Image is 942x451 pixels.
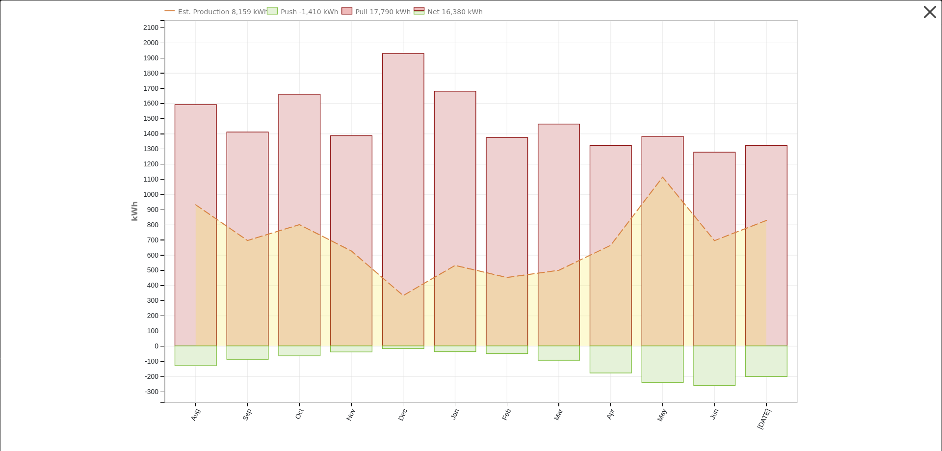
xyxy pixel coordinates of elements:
[241,407,253,422] text: Sep
[383,346,424,349] rect: onclick=""
[660,175,665,180] circle: onclick=""
[642,346,684,382] rect: onclick=""
[297,222,302,227] circle: onclick=""
[143,160,158,168] text: 1200
[147,236,158,244] text: 700
[605,407,617,421] text: Apr
[590,346,632,373] rect: onclick=""
[193,202,198,208] circle: onclick=""
[147,206,158,213] text: 900
[147,266,158,274] text: 500
[538,124,580,346] rect: onclick=""
[293,408,305,421] text: Oct
[143,54,158,62] text: 1900
[147,282,158,290] text: 400
[147,312,158,319] text: 200
[349,248,354,254] circle: onclick=""
[227,132,268,346] rect: onclick=""
[331,136,372,346] rect: onclick=""
[147,296,158,304] text: 300
[145,372,158,380] text: -200
[712,238,717,243] circle: onclick=""
[189,408,201,422] text: Aug
[356,8,411,16] text: Pull 17,790 kWh
[756,408,772,430] text: [DATE]
[245,238,250,243] circle: onclick=""
[175,105,217,346] rect: onclick=""
[279,346,320,356] rect: onclick=""
[538,346,580,360] rect: onclick=""
[708,408,720,421] text: Jun
[656,408,669,423] text: May
[746,346,787,377] rect: onclick=""
[435,346,476,352] rect: onclick=""
[500,407,513,422] text: Feb
[504,275,510,280] circle: onclick=""
[590,146,632,346] rect: onclick=""
[143,39,158,47] text: 2000
[401,293,406,298] circle: onclick=""
[143,145,158,153] text: 1300
[694,152,736,346] rect: onclick=""
[143,100,158,107] text: 1600
[178,8,268,16] text: Est. Production 8,159 kWh
[556,267,562,273] circle: onclick=""
[331,346,372,352] rect: onclick=""
[175,346,217,366] rect: onclick=""
[227,346,268,359] rect: onclick=""
[143,24,158,31] text: 2100
[143,84,158,92] text: 1700
[143,190,158,198] text: 1000
[143,114,158,122] text: 1500
[552,407,565,422] text: Mar
[143,130,158,137] text: 1400
[694,346,736,386] rect: onclick=""
[143,175,158,183] text: 1100
[155,342,158,350] text: 0
[449,408,461,421] text: Jan
[147,221,158,229] text: 800
[428,8,483,16] text: Net 16,380 kWh
[608,242,614,248] circle: onclick=""
[281,8,338,16] text: Push -1,410 kWh
[130,201,139,221] text: kWh
[452,263,458,268] circle: onclick=""
[486,138,528,346] rect: onclick=""
[383,53,424,346] rect: onclick=""
[143,69,158,77] text: 1800
[396,408,409,422] text: Dec
[147,327,158,335] text: 100
[642,136,684,346] rect: onclick=""
[345,408,357,422] text: Nov
[486,346,528,354] rect: onclick=""
[145,357,158,365] text: -100
[435,91,476,346] rect: onclick=""
[279,94,320,346] rect: onclick=""
[145,388,158,396] text: -300
[746,145,787,346] rect: onclick=""
[147,251,158,259] text: 600
[764,218,769,223] circle: onclick=""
